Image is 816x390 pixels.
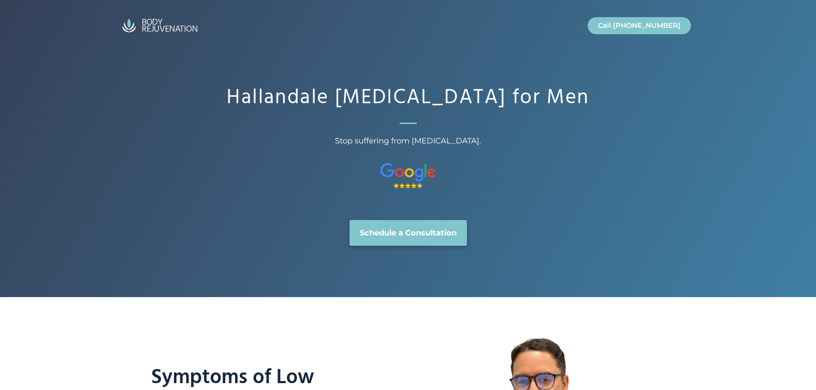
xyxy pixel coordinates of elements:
nav: Primary [579,13,699,39]
img: BodyRejuvenation [117,15,203,36]
a: Schedule a Consultation [350,220,467,246]
h1: Hallandale [MEDICAL_DATA] for Men [168,86,648,110]
a: Call [PHONE_NUMBER] [588,17,691,34]
span: Stop suffering from [MEDICAL_DATA]. [168,134,648,148]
